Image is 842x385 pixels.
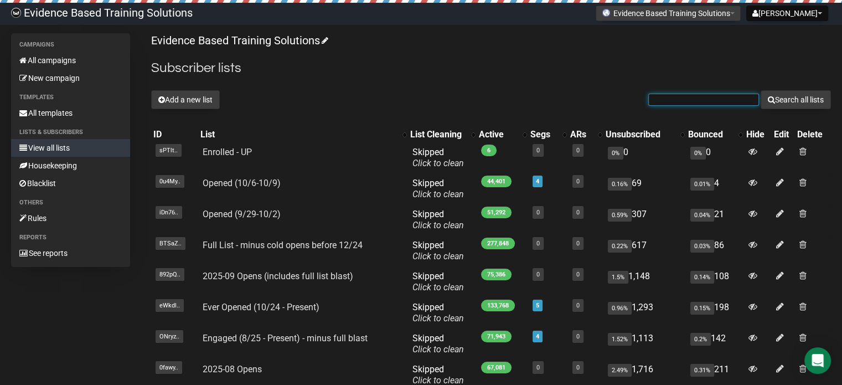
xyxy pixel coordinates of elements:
[536,333,539,340] a: 4
[576,271,580,278] a: 0
[690,302,714,315] span: 0.15%
[771,127,794,142] th: Edit: No sort applied, sorting is disabled
[576,178,580,185] a: 0
[570,129,592,140] div: ARs
[412,220,464,230] a: Click to clean
[686,328,744,360] td: 142
[608,240,632,253] span: 0.22%
[412,251,464,261] a: Click to clean
[744,127,772,142] th: Hide: No sort applied, sorting is disabled
[481,300,515,311] span: 133,768
[200,129,397,140] div: List
[688,129,733,140] div: Bounced
[746,129,769,140] div: Hide
[203,302,319,312] a: Ever Opened (10/24 - Present)
[797,129,829,140] div: Delete
[11,196,130,209] li: Others
[690,209,714,222] span: 0.04%
[536,302,539,309] a: 5
[773,129,792,140] div: Edit
[156,361,182,374] span: 0fawy..
[412,209,464,230] span: Skipped
[746,6,828,21] button: [PERSON_NAME]
[481,145,497,156] span: 6
[536,240,540,247] a: 0
[156,330,183,343] span: ONryz..
[412,178,464,199] span: Skipped
[412,158,464,168] a: Click to clean
[606,129,675,140] div: Unsubscribed
[690,271,714,284] span: 0.14%
[603,127,686,142] th: Unsubscribed: No sort applied, activate to apply an ascending sort
[203,178,281,188] a: Opened (10/6-10/9)
[608,178,632,191] span: 0.16%
[536,271,540,278] a: 0
[603,297,686,328] td: 1,293
[151,58,831,78] h2: Subscriber lists
[203,271,353,281] a: 2025-09 Opens (includes full list blast)
[690,147,706,160] span: 0%
[481,176,512,187] span: 44,401
[603,235,686,266] td: 617
[804,347,831,374] div: Open Intercom Messenger
[608,333,632,346] span: 1.52%
[412,344,464,355] a: Click to clean
[153,129,196,140] div: ID
[410,129,466,140] div: List Cleaning
[608,271,628,284] span: 1.5%
[11,174,130,192] a: Blacklist
[576,147,580,154] a: 0
[536,178,539,185] a: 4
[203,209,281,219] a: Opened (9/29-10/2)
[603,266,686,297] td: 1,148
[481,362,512,373] span: 67,081
[156,268,184,281] span: 892pQ..
[603,328,686,360] td: 1,113
[686,235,744,266] td: 86
[690,364,714,377] span: 0.31%
[690,333,711,346] span: 0.2%
[151,90,220,109] button: Add a new list
[11,52,130,69] a: All campaigns
[608,147,623,160] span: 0%
[11,139,130,157] a: View all lists
[528,127,568,142] th: Segs: No sort applied, activate to apply an ascending sort
[686,266,744,297] td: 108
[203,333,368,343] a: Engaged (8/25 - Present) - minus full blast
[479,129,517,140] div: Active
[156,237,185,250] span: BTSaZ..
[156,206,182,219] span: iDn76..
[412,302,464,324] span: Skipped
[536,364,540,371] a: 0
[203,240,363,250] a: Full List - minus cold opens before 12/24
[481,269,512,280] span: 75,386
[412,282,464,292] a: Click to clean
[11,209,130,227] a: Rules
[576,333,580,340] a: 0
[602,8,611,17] img: favicons
[412,189,464,199] a: Click to clean
[761,90,831,109] button: Search all lists
[603,204,686,235] td: 307
[412,313,464,324] a: Click to clean
[412,147,464,168] span: Skipped
[576,302,580,309] a: 0
[477,127,528,142] th: Active: No sort applied, activate to apply an ascending sort
[686,297,744,328] td: 198
[203,147,252,157] a: Enrolled - UP
[536,209,540,216] a: 0
[690,178,714,191] span: 0.01%
[151,127,198,142] th: ID: No sort applied, sorting is disabled
[156,144,182,157] span: sPTlt..
[11,8,21,18] img: 6a635aadd5b086599a41eda90e0773ac
[481,207,512,218] span: 51,292
[412,333,464,355] span: Skipped
[686,142,744,173] td: 0
[412,271,464,292] span: Skipped
[576,364,580,371] a: 0
[596,6,741,21] button: Evidence Based Training Solutions
[11,38,130,52] li: Campaigns
[603,142,686,173] td: 0
[608,364,632,377] span: 2.49%
[11,231,130,244] li: Reports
